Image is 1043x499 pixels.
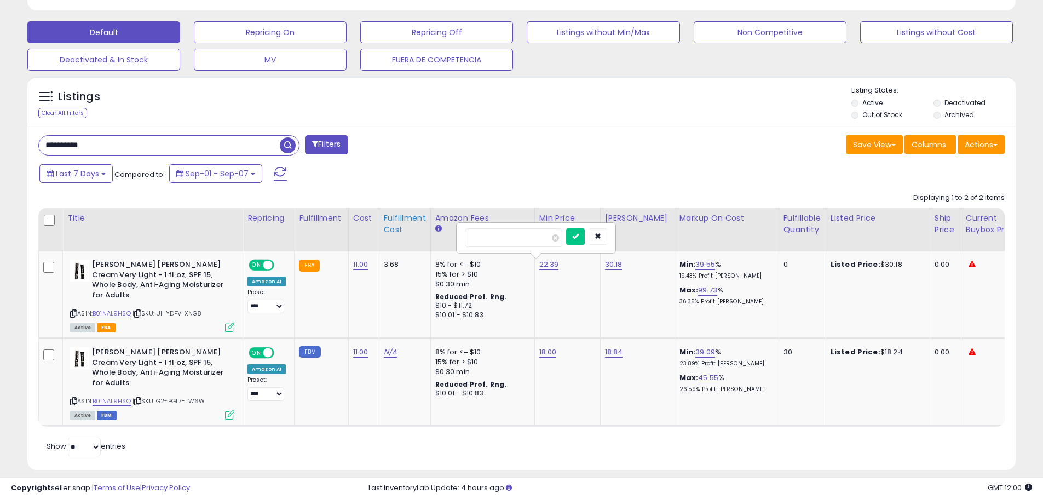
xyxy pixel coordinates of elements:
[169,164,262,183] button: Sep-01 - Sep-07
[831,259,880,269] b: Listed Price:
[679,298,770,306] p: 36.35% Profit [PERSON_NAME]
[435,224,442,234] small: Amazon Fees.
[142,483,190,493] a: Privacy Policy
[539,259,559,270] a: 22.39
[435,380,507,389] b: Reduced Prof. Rng.
[695,259,715,270] a: 39.55
[368,483,1032,494] div: Last InventoryLab Update: 4 hours ago.
[539,347,557,358] a: 18.00
[70,347,89,369] img: 41Xd7bBTTPL._SL40_.jpg
[360,21,513,43] button: Repricing Off
[273,261,290,270] span: OFF
[783,347,817,357] div: 30
[132,309,201,318] span: | SKU: UI-YDFV-XNG8
[194,49,347,71] button: MV
[605,213,670,224] div: [PERSON_NAME]
[67,213,238,224] div: Title
[966,213,1022,236] div: Current Buybox Price
[11,483,51,493] strong: Copyright
[679,373,770,393] div: %
[92,347,225,391] b: [PERSON_NAME] [PERSON_NAME] Cream Very Light - 1 fl oz, SPF 15, Whole Body, Anti-Aging Moisturize...
[435,311,526,320] div: $10.01 - $10.83
[114,169,165,180] span: Compared to:
[831,213,925,224] div: Listed Price
[70,260,234,331] div: ASIN:
[679,285,699,295] b: Max:
[679,285,770,306] div: %
[679,213,774,224] div: Markup on Cost
[186,168,249,179] span: Sep-01 - Sep-07
[299,260,319,272] small: FBA
[698,372,718,383] a: 45.55
[527,21,679,43] button: Listings without Min/Max
[944,110,974,119] label: Archived
[435,389,526,398] div: $10.01 - $10.83
[27,49,180,71] button: Deactivated & In Stock
[831,260,921,269] div: $30.18
[679,360,770,368] p: 23.89% Profit [PERSON_NAME]
[70,260,89,282] img: 41Xd7bBTTPL._SL40_.jpg
[273,348,290,358] span: OFF
[299,346,320,358] small: FBM
[605,259,623,270] a: 30.18
[435,279,526,289] div: $0.30 min
[935,260,953,269] div: 0.00
[862,110,902,119] label: Out of Stock
[94,483,140,493] a: Terms of Use
[935,347,953,357] div: 0.00
[247,289,286,313] div: Preset:
[783,213,821,236] div: Fulfillable Quantity
[97,411,117,420] span: FBM
[384,347,397,358] a: N/A
[250,261,263,270] span: ON
[539,213,596,224] div: Min Price
[360,49,513,71] button: FUERA DE COMPETENCIA
[11,483,190,494] div: seller snap | |
[247,213,290,224] div: Repricing
[679,260,770,280] div: %
[58,89,100,105] h5: Listings
[435,292,507,301] b: Reduced Prof. Rng.
[679,386,770,393] p: 26.59% Profit [PERSON_NAME]
[194,21,347,43] button: Repricing On
[353,259,368,270] a: 11.00
[694,21,846,43] button: Non Competitive
[353,347,368,358] a: 11.00
[97,323,116,332] span: FBA
[247,376,286,401] div: Preset:
[679,259,696,269] b: Min:
[247,277,286,286] div: Amazon AI
[70,411,95,420] span: All listings currently available for purchase on Amazon
[435,260,526,269] div: 8% for <= $10
[904,135,956,154] button: Columns
[831,347,880,357] b: Listed Price:
[935,213,956,236] div: Ship Price
[435,269,526,279] div: 15% for > $10
[56,168,99,179] span: Last 7 Days
[247,364,286,374] div: Amazon AI
[958,135,1005,154] button: Actions
[831,347,921,357] div: $18.24
[92,260,225,303] b: [PERSON_NAME] [PERSON_NAME] Cream Very Light - 1 fl oz, SPF 15, Whole Body, Anti-Aging Moisturize...
[132,397,205,405] span: | SKU: G2-PGL7-LW6W
[435,367,526,377] div: $0.30 min
[38,108,87,118] div: Clear All Filters
[27,21,180,43] button: Default
[944,98,986,107] label: Deactivated
[435,357,526,367] div: 15% for > $10
[299,213,343,224] div: Fulfillment
[93,397,131,406] a: B01NAL9HSQ
[860,21,1013,43] button: Listings without Cost
[70,347,234,418] div: ASIN:
[384,260,422,269] div: 3.68
[353,213,374,224] div: Cost
[70,323,95,332] span: All listings currently available for purchase on Amazon
[435,213,530,224] div: Amazon Fees
[783,260,817,269] div: 0
[384,213,426,236] div: Fulfillment Cost
[679,347,696,357] b: Min:
[913,193,1005,203] div: Displaying 1 to 2 of 2 items
[47,441,125,451] span: Show: entries
[679,372,699,383] b: Max:
[435,347,526,357] div: 8% for <= $10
